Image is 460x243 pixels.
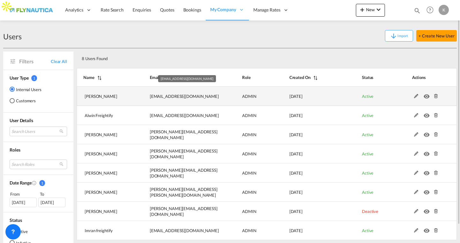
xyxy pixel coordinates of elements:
span: ADMIN [242,113,257,118]
md-icon: icon-eye [424,112,432,116]
td: 2025-08-12 [273,202,346,221]
td: imran.khan@freightfy.com [134,221,226,240]
span: [EMAIL_ADDRESS][DOMAIN_NAME] [161,77,213,81]
span: 1 [39,180,45,186]
span: Active [362,151,373,156]
md-icon: icon-eye [424,208,432,212]
span: [EMAIL_ADDRESS][DOMAIN_NAME] [150,228,219,233]
td: Sheik Mohamed [77,163,134,183]
md-icon: icon-eye [424,131,432,135]
span: [PERSON_NAME][EMAIL_ADDRESS][DOMAIN_NAME] [150,206,218,217]
md-icon: icon-eye [424,150,432,154]
span: [PERSON_NAME] [85,190,117,195]
td: 2025-08-29 [273,163,346,183]
td: 2025-08-14 [273,183,346,202]
div: To [39,191,67,197]
span: [DATE] [289,228,303,233]
td: alina.iskaev@flynautica.com [134,87,226,106]
td: ADMIN [226,144,273,163]
span: Filters [19,58,51,65]
md-icon: icon-eye [424,227,432,231]
td: 2025-09-11 [273,106,346,125]
span: Active [362,170,373,176]
span: [PERSON_NAME][EMAIL_ADDRESS][DOMAIN_NAME] [150,148,218,159]
td: sheikmohamed.a@freightify.com [134,163,226,183]
span: ADMIN [242,209,257,214]
span: ADMIN [242,170,257,176]
td: Kirk Aranha [77,125,134,144]
th: Status [346,68,396,87]
th: Role [226,68,273,87]
td: kirk.aranha@freightify.com [134,125,226,144]
span: Imran freightify [85,228,112,233]
span: Active [362,132,373,137]
span: From To [DATE][DATE] [10,191,67,207]
td: Saranya K [77,183,134,202]
span: User Type [10,75,29,81]
span: Active [362,94,373,99]
button: + Create New User [416,30,457,42]
span: Clear All [51,59,67,64]
td: ADMIN [226,221,273,240]
span: [PERSON_NAME] [85,151,117,156]
td: saranya.kothandan@freightfy.com [134,183,226,202]
td: santhosh.kumar@freightify.com [134,202,226,221]
md-icon: icon-arrow-down [390,32,397,40]
td: ishwarya.s@freightify.com [134,144,226,163]
span: ADMIN [242,228,257,233]
span: Active [362,228,373,233]
span: [PERSON_NAME] [85,132,117,137]
md-icon: icon-eye [424,188,432,193]
td: ADMIN [226,183,273,202]
button: icon-arrow-downImport [385,30,413,42]
span: [EMAIL_ADDRESS][DOMAIN_NAME] [150,94,219,99]
md-icon: Created On [32,180,37,185]
td: ADMIN [226,87,273,106]
span: User Details [10,118,33,123]
td: 2025-09-08 [273,125,346,144]
span: [PERSON_NAME][EMAIL_ADDRESS][DOMAIN_NAME] [150,168,218,178]
md-radio-button: Active [10,228,31,234]
span: [PERSON_NAME] [85,209,117,214]
div: 8 Users Found [79,51,417,64]
md-radio-button: Customers [10,98,42,104]
span: Active [362,190,373,195]
md-icon: icon-eye [424,169,432,174]
span: 1 [31,75,37,81]
td: ADMIN [226,202,273,221]
span: [DATE] [289,190,303,195]
span: ADMIN [242,132,257,137]
span: Deactive [362,209,378,214]
td: Santhosh Kumar [77,202,134,221]
span: [DATE] [289,113,303,118]
span: ADMIN [242,94,257,99]
span: [EMAIL_ADDRESS][DOMAIN_NAME] [150,113,219,118]
th: Email [134,68,226,87]
span: ADMIN [242,190,257,195]
td: ADMIN [226,125,273,144]
td: alwinregan.a@freightify.in [134,106,226,125]
span: Status [10,217,22,223]
td: 2025-09-08 [273,144,346,163]
td: Imran freightify [77,221,134,240]
span: Active [362,113,373,118]
div: From [10,191,38,197]
span: Date Range [10,180,32,185]
th: Created On [273,68,346,87]
span: ADMIN [242,151,257,156]
span: [DATE] [289,209,303,214]
md-icon: icon-eye [424,92,432,97]
td: ADMIN [226,106,273,125]
td: Alina Iskaev [77,87,134,106]
td: 2025-09-17 [273,87,346,106]
td: 2025-08-07 [273,221,346,240]
span: [DATE] [289,94,303,99]
div: [DATE] [38,198,65,207]
md-radio-button: Internal Users [10,86,42,92]
th: Actions [396,68,457,87]
div: Users [3,31,22,42]
td: Alwin Freightify [77,106,134,125]
span: [PERSON_NAME] [85,94,117,99]
span: Alwin Freightify [85,113,113,118]
th: Name [77,68,134,87]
